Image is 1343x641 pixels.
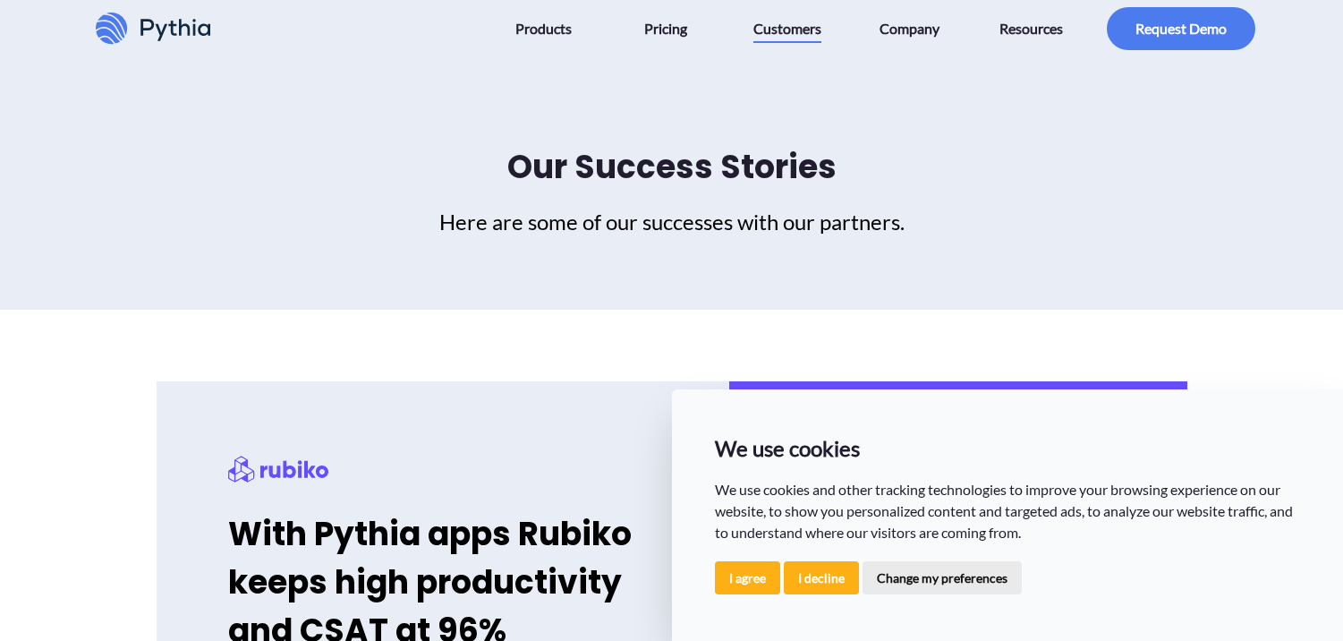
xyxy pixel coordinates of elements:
span: Customers [753,14,821,43]
span: Company [880,14,939,43]
span: Products [515,14,572,43]
span: Resources [999,14,1063,43]
p: We use cookies [715,432,1301,465]
span: Pricing [644,14,687,43]
button: I agree [715,561,780,594]
p: We use cookies and other tracking technologies to improve your browsing experience on our website... [715,479,1301,543]
button: I decline [784,561,859,594]
button: Change my preferences [863,561,1022,594]
div: Rubiko [228,453,328,485]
